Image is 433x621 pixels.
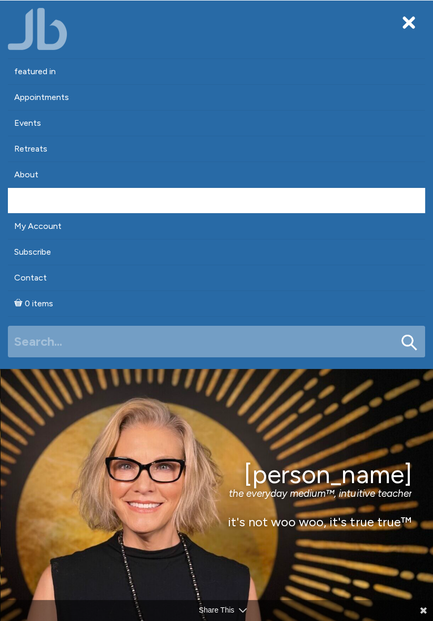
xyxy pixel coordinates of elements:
img: Jamie Butler. The Everyday Medium [8,8,67,50]
input: Search... [8,326,425,357]
a: Events [8,111,425,136]
span: 0 items [25,297,53,310]
i: Cart [14,298,25,308]
a: My Account [8,214,425,239]
a: Appointments [8,85,425,110]
p: it's not woo woo, it's true true™ [22,515,412,530]
a: About [8,162,425,187]
a: Shop [8,188,425,213]
p: the everyday medium™, intuitive teacher [22,488,412,500]
a: Contact [8,265,425,291]
a: Cart0 items [8,291,425,316]
h1: [PERSON_NAME] [22,460,412,488]
a: Subscribe [8,239,425,265]
button: Search [401,335,417,350]
a: featured in [8,59,425,84]
button: Toggle navigation [401,16,417,28]
a: Retreats [8,136,425,162]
